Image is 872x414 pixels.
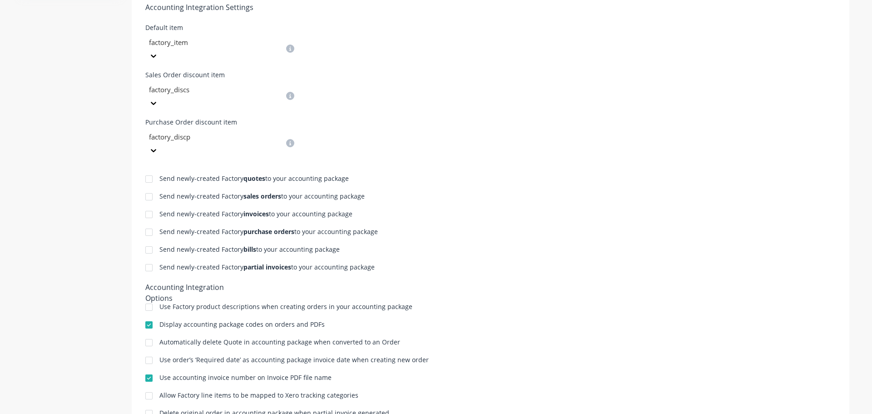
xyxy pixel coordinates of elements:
[243,209,269,218] b: invoices
[159,193,365,200] div: Send newly-created Factory to your accounting package
[159,229,378,235] div: Send newly-created Factory to your accounting package
[243,245,256,254] b: bills
[145,282,252,294] div: Accounting Integration Options
[243,227,294,236] b: purchase orders
[145,25,294,31] div: Default item
[159,175,349,182] div: Send newly-created Factory to your accounting package
[159,264,375,270] div: Send newly-created Factory to your accounting package
[159,321,325,328] div: Display accounting package codes on orders and PDFs
[159,304,412,310] div: Use Factory product descriptions when creating orders in your accounting package
[243,263,291,271] b: partial invoices
[159,339,400,345] div: Automatically delete Quote in accounting package when converted to an Order
[145,72,294,78] div: Sales Order discount item
[243,192,281,200] b: sales orders
[159,374,332,381] div: Use accounting invoice number on Invoice PDF file name
[159,246,340,253] div: Send newly-created Factory to your accounting package
[243,174,265,183] b: quotes
[159,357,429,363] div: Use order’s ‘Required date’ as accounting package invoice date when creating new order
[159,211,352,217] div: Send newly-created Factory to your accounting package
[145,119,294,125] div: Purchase Order discount item
[159,392,358,399] div: Allow Factory line items to be mapped to Xero tracking categories
[145,3,836,12] h5: Accounting Integration Settings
